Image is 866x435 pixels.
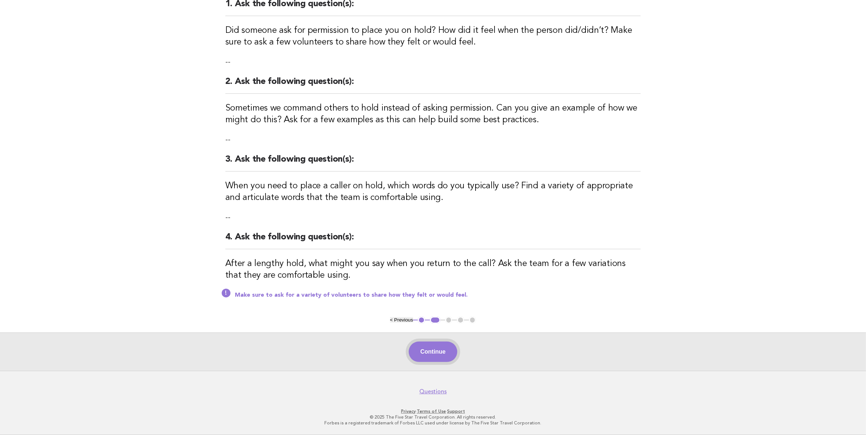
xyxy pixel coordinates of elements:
h2: 2. Ask the following question(s): [225,76,641,94]
button: 2 [430,316,440,324]
h3: Sometimes we command others to hold instead of asking permission. Can you give an example of how ... [225,103,641,126]
h2: 4. Ask the following question(s): [225,231,641,249]
p: -- [225,212,641,223]
button: < Previous [390,317,413,323]
p: © 2025 The Five Star Travel Corporation. All rights reserved. [210,414,657,420]
h3: When you need to place a caller on hold, which words do you typically use? Find a variety of appr... [225,180,641,204]
a: Questions [419,388,447,395]
p: Forbes is a registered trademark of Forbes LLC used under license by The Five Star Travel Corpora... [210,420,657,426]
a: Privacy [401,409,416,414]
p: · · [210,408,657,414]
button: 1 [418,316,425,324]
h2: 3. Ask the following question(s): [225,154,641,172]
button: Continue [409,342,457,362]
p: -- [225,57,641,67]
p: -- [225,135,641,145]
a: Support [447,409,465,414]
a: Terms of Use [417,409,446,414]
p: Make sure to ask for a variety of volunteers to share how they felt or would feel. [235,292,641,299]
h3: After a lengthy hold, what might you say when you return to the call? Ask the team for a few vari... [225,258,641,281]
h3: Did someone ask for permission to place you on hold? How did it feel when the person did/didn’t? ... [225,25,641,48]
